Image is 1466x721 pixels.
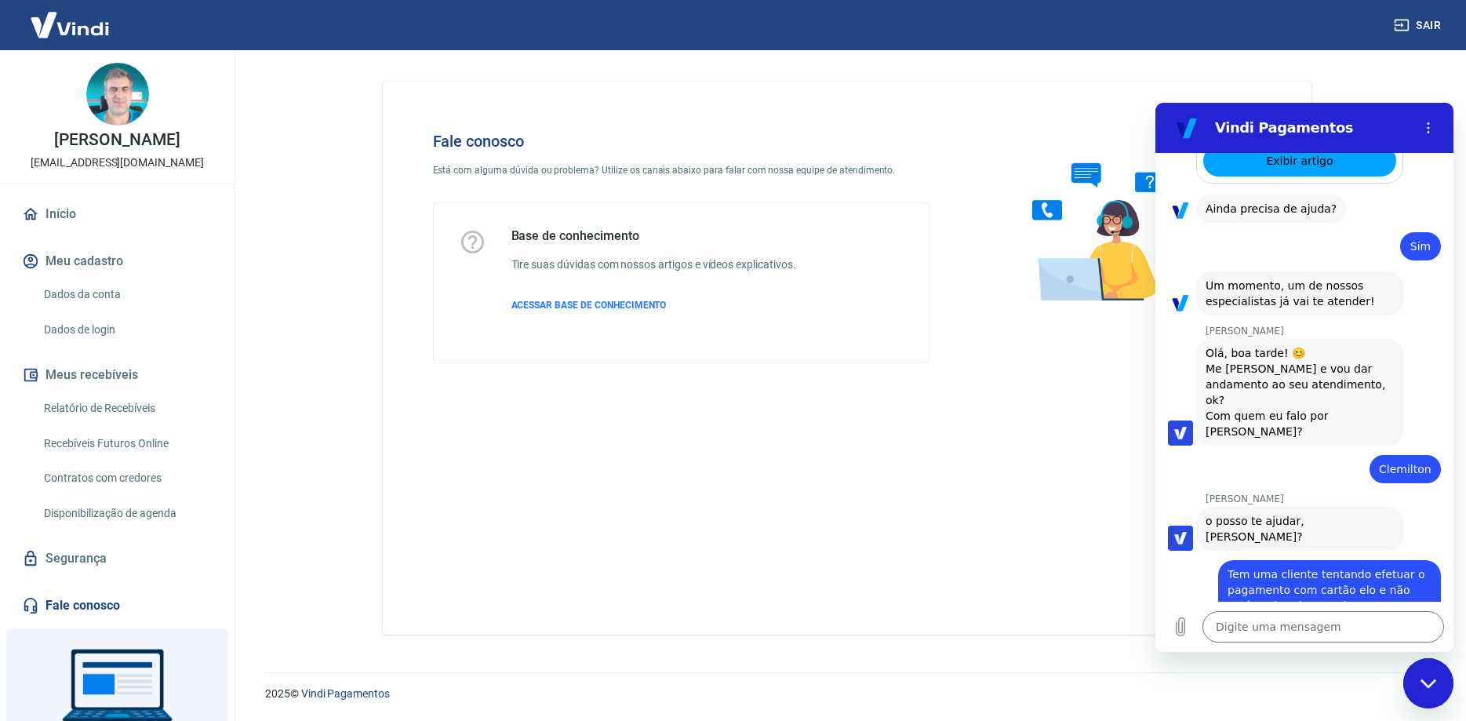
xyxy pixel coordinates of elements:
[433,132,930,151] h4: Fale conosco
[19,358,216,392] button: Meus recebíveis
[31,155,204,171] p: [EMAIL_ADDRESS][DOMAIN_NAME]
[433,163,930,177] p: Está com alguma dúvida ou problema? Utilize os canais abaixo para falar com nossa equipe de atend...
[511,298,796,312] a: ACESSAR BASE DE CONHECIMENTO
[301,687,390,700] a: Vindi Pagamentos
[265,686,1428,702] p: 2025 ©
[511,257,796,273] h6: Tire suas dúvidas com nossos artigos e vídeos explicativos.
[1155,103,1453,652] iframe: Janela de mensagens
[511,300,667,311] span: ACESSAR BASE DE CONHECIMENTO
[19,244,216,279] button: Meu cadastro
[1403,658,1453,708] iframe: Botão para abrir a janela de mensagens, conversa em andamento
[86,63,149,126] img: 7bf93694-3fd1-4e6c-923b-4bb830227548.jpg
[511,228,796,244] h5: Base de conhecimento
[19,1,121,49] img: Vindi
[38,428,216,460] a: Recebíveis Futuros Online
[38,314,216,346] a: Dados de login
[38,392,216,424] a: Relatório de Recebíveis
[19,588,216,623] a: Fale conosco
[54,132,180,148] p: [PERSON_NAME]
[38,279,216,311] a: Dados da conta
[38,462,216,494] a: Contratos com credores
[19,197,216,231] a: Início
[1001,107,1239,316] img: Fale conosco
[19,541,216,576] a: Segurança
[1391,11,1447,40] button: Sair
[38,497,216,530] a: Disponibilização de agenda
